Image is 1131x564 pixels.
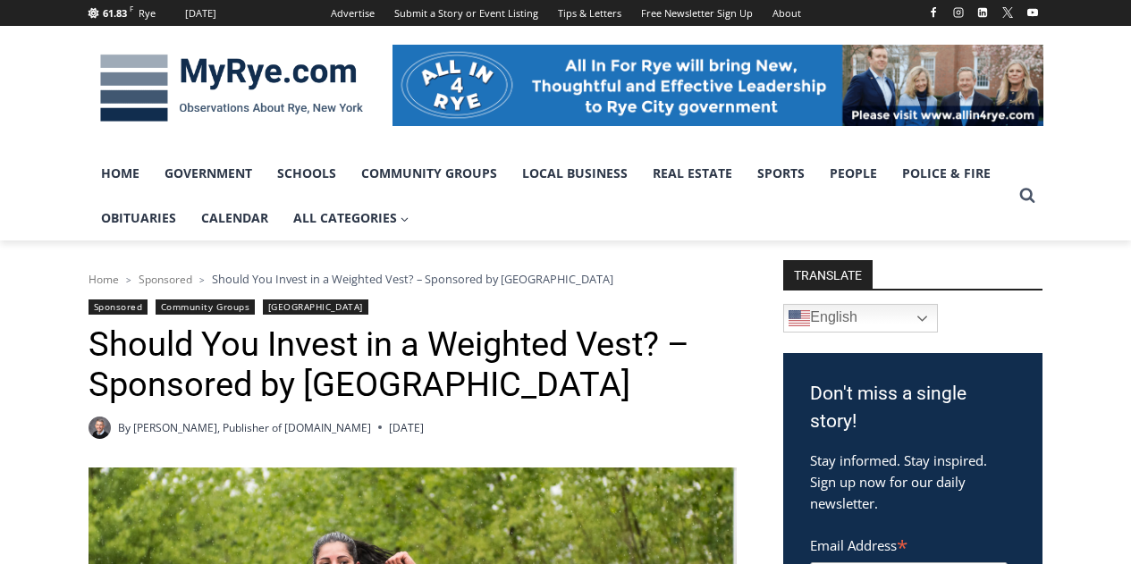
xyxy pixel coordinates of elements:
[349,151,510,196] a: Community Groups
[263,299,368,315] a: [GEOGRAPHIC_DATA]
[810,380,1016,436] h3: Don't miss a single story!
[281,196,422,240] a: All Categories
[89,151,1011,241] nav: Primary Navigation
[293,208,409,228] span: All Categories
[817,151,890,196] a: People
[156,299,255,315] a: Community Groups
[392,45,1043,125] img: All in for Rye
[783,260,873,289] strong: TRANSLATE
[640,151,745,196] a: Real Estate
[89,324,737,406] h1: Should You Invest in a Weighted Vest? – Sponsored by [GEOGRAPHIC_DATA]
[745,151,817,196] a: Sports
[118,419,131,436] span: By
[212,271,613,287] span: Should You Invest in a Weighted Vest? – Sponsored by [GEOGRAPHIC_DATA]
[89,151,152,196] a: Home
[139,5,156,21] div: Rye
[189,196,281,240] a: Calendar
[199,274,205,286] span: >
[185,5,216,21] div: [DATE]
[89,272,119,287] a: Home
[789,307,810,329] img: en
[139,272,192,287] a: Sponsored
[923,2,944,23] a: Facebook
[972,2,993,23] a: Linkedin
[510,151,640,196] a: Local Business
[1011,180,1043,212] button: View Search Form
[103,6,127,20] span: 61.83
[1022,2,1043,23] a: YouTube
[89,42,375,135] img: MyRye.com
[133,420,371,435] a: [PERSON_NAME], Publisher of [DOMAIN_NAME]
[89,270,737,288] nav: Breadcrumbs
[890,151,1003,196] a: Police & Fire
[810,527,1008,560] label: Email Address
[783,304,938,333] a: English
[948,2,969,23] a: Instagram
[265,151,349,196] a: Schools
[89,196,189,240] a: Obituaries
[89,299,148,315] a: Sponsored
[997,2,1018,23] a: X
[152,151,265,196] a: Government
[389,419,424,436] time: [DATE]
[89,417,111,439] a: Author image
[810,450,1016,514] p: Stay informed. Stay inspired. Sign up now for our daily newsletter.
[126,274,131,286] span: >
[130,4,133,13] span: F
